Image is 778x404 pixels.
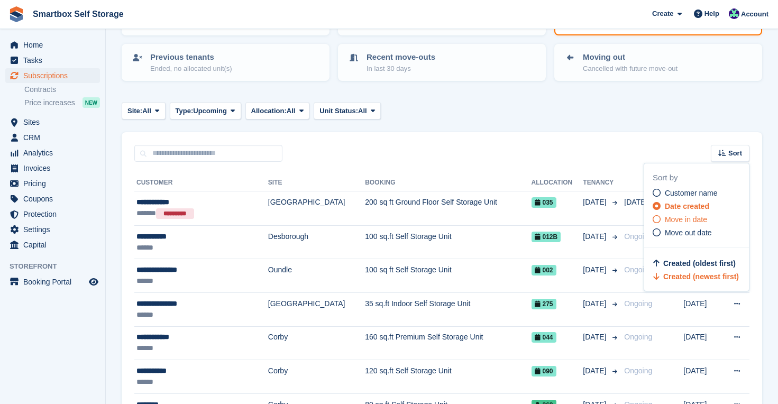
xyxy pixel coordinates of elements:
[24,85,100,95] a: Contracts
[583,175,620,191] th: Tenancy
[532,366,556,377] span: 090
[29,5,128,23] a: Smartbox Self Storage
[24,98,75,108] span: Price increases
[10,261,105,272] span: Storefront
[653,259,736,268] a: Created (oldest first)
[83,97,100,108] div: NEW
[23,191,87,206] span: Coupons
[532,299,556,309] span: 275
[23,237,87,252] span: Capital
[245,102,310,120] button: Allocation: All
[583,332,608,343] span: [DATE]
[5,145,100,160] a: menu
[268,360,365,394] td: Corby
[193,106,227,116] span: Upcoming
[170,102,241,120] button: Type: Upcoming
[365,191,531,226] td: 200 sq ft Ground Floor Self Storage Unit
[583,231,608,242] span: [DATE]
[23,145,87,160] span: Analytics
[663,259,736,268] span: Created (oldest first)
[653,227,749,238] a: Move out date
[358,106,367,116] span: All
[653,172,749,184] div: Sort by
[741,9,768,20] span: Account
[652,8,673,19] span: Create
[624,265,652,274] span: Ongoing
[314,102,381,120] button: Unit Status: All
[624,366,652,375] span: Ongoing
[251,106,287,116] span: Allocation:
[5,176,100,191] a: menu
[23,130,87,145] span: CRM
[23,38,87,52] span: Home
[127,106,142,116] span: Site:
[532,175,583,191] th: Allocation
[268,326,365,360] td: Corby
[653,272,739,281] a: Created (newest first)
[5,53,100,68] a: menu
[287,106,296,116] span: All
[624,333,652,341] span: Ongoing
[729,8,739,19] img: Roger Canham
[150,63,232,74] p: Ended, no allocated unit(s)
[583,197,608,208] span: [DATE]
[23,207,87,222] span: Protection
[134,175,268,191] th: Customer
[624,232,652,241] span: Ongoing
[268,292,365,326] td: [GEOGRAPHIC_DATA]
[24,97,100,108] a: Price increases NEW
[624,198,647,206] span: [DATE]
[583,63,678,74] p: Cancelled with future move-out
[365,175,531,191] th: Booking
[142,106,151,116] span: All
[704,8,719,19] span: Help
[555,45,761,80] a: Moving out Cancelled with future move-out
[683,326,721,360] td: [DATE]
[5,68,100,83] a: menu
[23,53,87,68] span: Tasks
[268,259,365,293] td: Oundle
[365,360,531,394] td: 120 sq.ft Self Storage Unit
[365,326,531,360] td: 160 sq.ft Premium Self Storage Unit
[583,365,608,377] span: [DATE]
[268,225,365,259] td: Desborough
[532,265,556,276] span: 002
[23,176,87,191] span: Pricing
[532,197,556,208] span: 035
[23,115,87,130] span: Sites
[365,292,531,326] td: 35 sq.ft Indoor Self Storage Unit
[268,191,365,226] td: [GEOGRAPHIC_DATA]
[583,51,678,63] p: Moving out
[268,175,365,191] th: Site
[150,51,232,63] p: Previous tenants
[665,202,709,210] span: Date created
[339,45,545,80] a: Recent move-outs In last 30 days
[5,38,100,52] a: menu
[23,68,87,83] span: Subscriptions
[5,222,100,237] a: menu
[5,130,100,145] a: menu
[23,274,87,289] span: Booking Portal
[367,51,435,63] p: Recent move-outs
[365,225,531,259] td: 100 sq.ft Self Storage Unit
[367,63,435,74] p: In last 30 days
[653,201,749,212] a: Date created
[663,272,739,281] span: Created (newest first)
[532,232,561,242] span: 012B
[87,276,100,288] a: Preview store
[122,102,166,120] button: Site: All
[319,106,358,116] span: Unit Status:
[653,214,749,225] a: Move in date
[5,161,100,176] a: menu
[583,264,608,276] span: [DATE]
[123,45,328,80] a: Previous tenants Ended, no allocated unit(s)
[5,191,100,206] a: menu
[5,274,100,289] a: menu
[653,188,749,199] a: Customer name
[8,6,24,22] img: stora-icon-8386f47178a22dfd0bd8f6a31ec36ba5ce8667c1dd55bd0f319d3a0aa187defe.svg
[23,222,87,237] span: Settings
[683,292,721,326] td: [DATE]
[532,332,556,343] span: 044
[5,207,100,222] a: menu
[365,259,531,293] td: 100 sq ft Self Storage Unit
